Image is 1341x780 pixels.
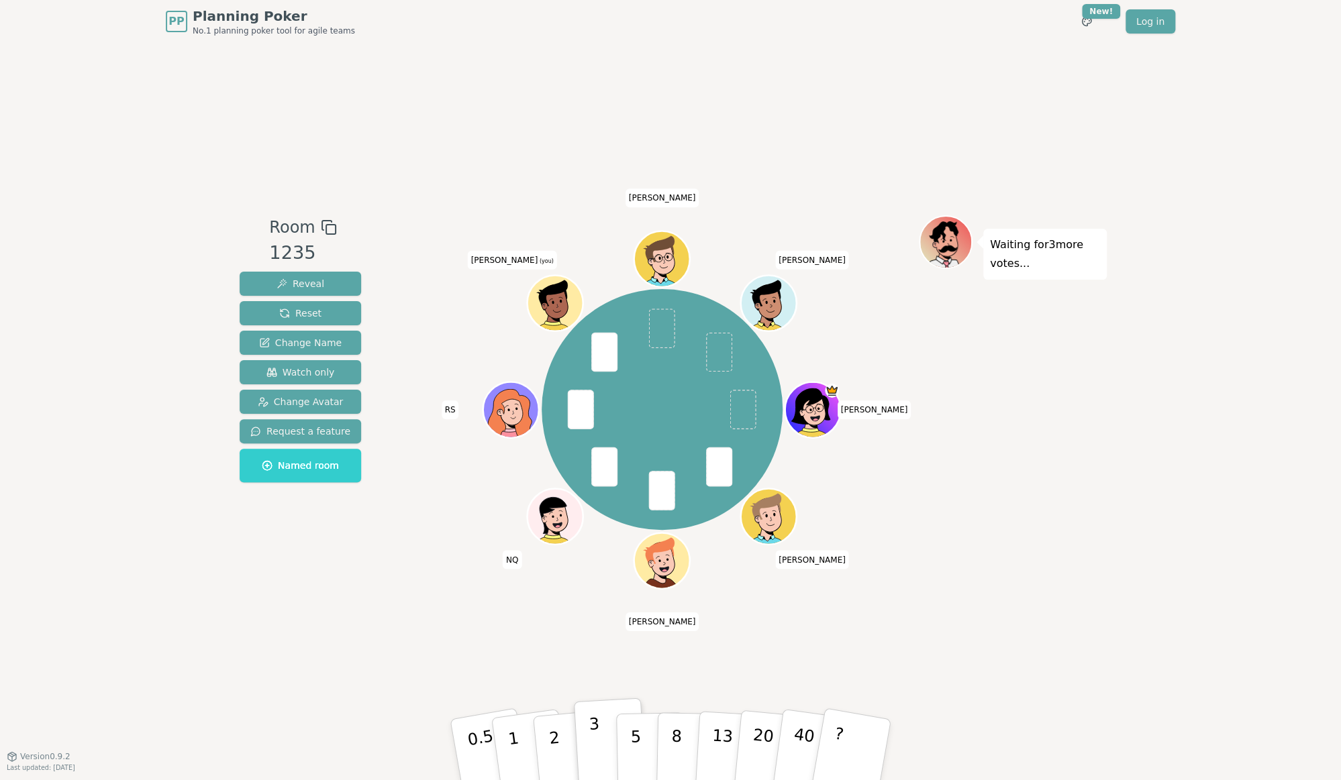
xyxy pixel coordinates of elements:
button: Reset [240,301,361,325]
span: Reset [279,307,321,320]
span: Click to change your name [626,188,699,207]
button: Version0.9.2 [7,751,70,762]
span: Click to change your name [775,251,849,270]
span: Click to change your name [503,550,521,569]
span: Room [269,215,315,239]
span: Watch only [266,366,335,379]
button: Change Avatar [240,390,361,414]
span: Request a feature [250,425,350,438]
span: Named room [262,459,339,472]
span: Click to change your name [626,612,699,631]
a: PPPlanning PokerNo.1 planning poker tool for agile teams [166,7,355,36]
span: (you) [538,258,554,264]
button: Reveal [240,272,361,296]
span: Heidi is the host [826,384,840,398]
div: New! [1082,4,1120,19]
div: 1235 [269,239,336,267]
span: PP [168,13,184,30]
span: Reveal [277,277,324,290]
button: Click to change your avatar [529,277,581,329]
span: Click to change your name [838,400,911,419]
p: Waiting for 3 more votes... [990,235,1100,273]
span: Click to change your name [442,400,459,419]
span: Planning Poker [193,7,355,25]
span: Click to change your name [775,550,849,569]
span: Click to change your name [468,251,557,270]
button: Named room [240,449,361,482]
button: Watch only [240,360,361,384]
span: Change Name [259,336,342,349]
span: Change Avatar [258,395,344,408]
button: New! [1075,9,1099,34]
span: No.1 planning poker tool for agile teams [193,25,355,36]
a: Log in [1126,9,1175,34]
button: Request a feature [240,419,361,443]
span: Last updated: [DATE] [7,764,75,771]
span: Version 0.9.2 [20,751,70,762]
button: Change Name [240,331,361,355]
